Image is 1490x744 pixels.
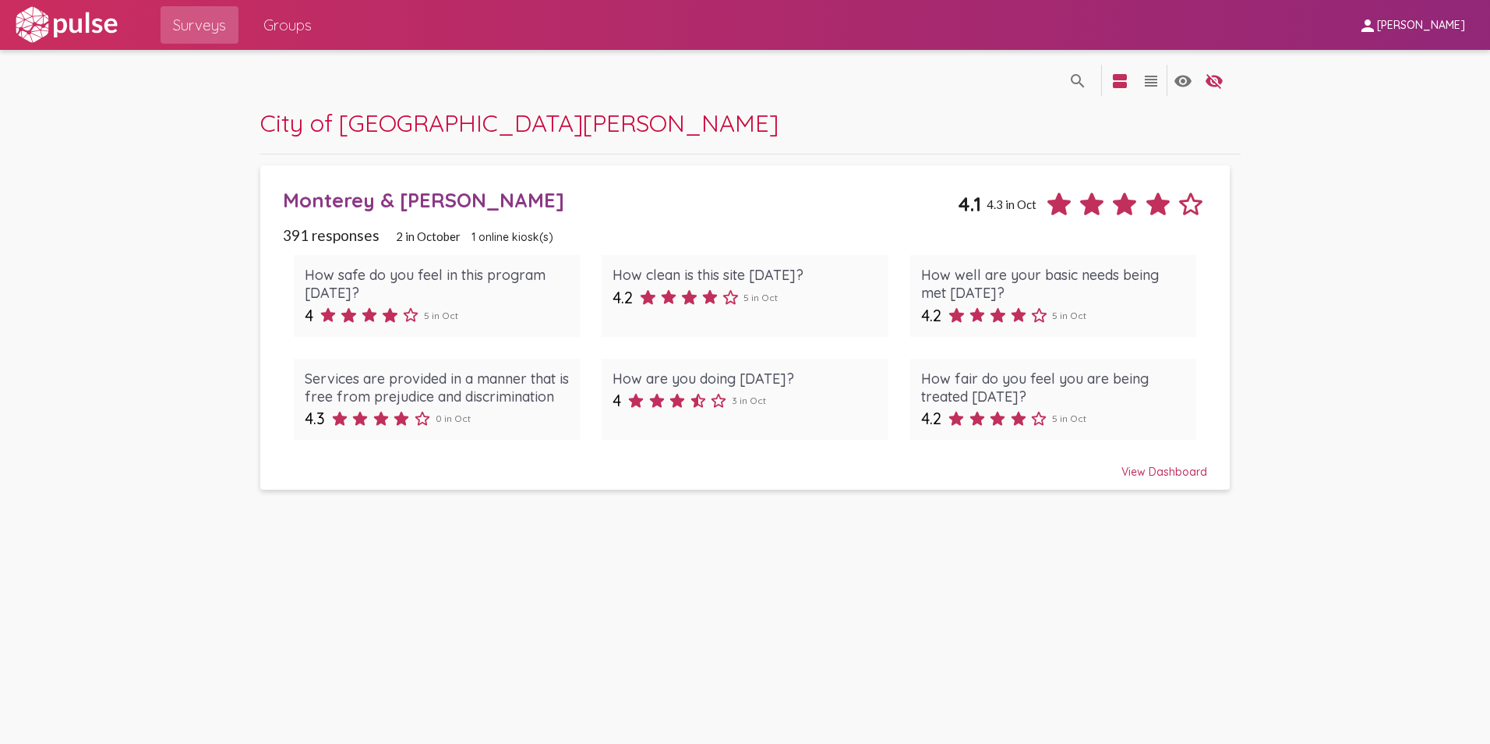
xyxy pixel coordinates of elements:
span: 4.1 [958,192,981,216]
span: Groups [263,11,312,39]
mat-icon: language [1174,72,1192,90]
span: 5 in Oct [424,310,458,321]
mat-icon: language [1110,72,1129,90]
a: Groups [251,6,324,44]
span: 4 [305,306,313,325]
mat-icon: person [1358,16,1377,35]
button: [PERSON_NAME] [1346,10,1478,39]
span: 5 in Oct [1052,413,1086,424]
span: 5 in Oct [743,292,778,303]
span: 4.3 in Oct [987,197,1036,211]
div: How safe do you feel in this program [DATE]? [305,266,569,302]
span: City of [GEOGRAPHIC_DATA][PERSON_NAME] [260,108,779,138]
div: Services are provided in a manner that is free from prejudice and discrimination [305,370,569,406]
img: white-logo.svg [12,5,120,44]
a: Monterey & [PERSON_NAME]4.14.3 in Oct391 responses2 in October1 online kiosk(s)How safe do you fe... [260,165,1230,491]
div: How well are your basic needs being met [DATE]? [921,266,1185,302]
span: 4.2 [921,306,941,325]
button: language [1135,65,1167,96]
mat-icon: language [1068,72,1087,90]
button: language [1167,65,1199,96]
span: 4.2 [613,288,633,307]
span: 391 responses [283,226,380,244]
div: How fair do you feel you are being treated [DATE]? [921,370,1185,406]
span: 5 in Oct [1052,310,1086,321]
button: language [1062,65,1093,96]
span: Surveys [173,11,226,39]
div: How are you doing [DATE]? [613,370,877,388]
a: Surveys [161,6,238,44]
div: Monterey & [PERSON_NAME] [283,188,959,212]
span: [PERSON_NAME] [1377,19,1465,33]
span: 4 [613,391,621,410]
button: language [1199,65,1230,96]
span: 1 online kiosk(s) [471,230,553,244]
span: 4.2 [921,409,941,428]
span: 0 in Oct [436,413,471,424]
mat-icon: language [1205,72,1223,90]
span: 2 in October [396,229,461,243]
div: View Dashboard [283,451,1208,479]
span: 3 in Oct [732,395,766,406]
span: 4.3 [305,409,325,428]
mat-icon: language [1142,72,1160,90]
button: language [1104,65,1135,96]
div: How clean is this site [DATE]? [613,266,877,284]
